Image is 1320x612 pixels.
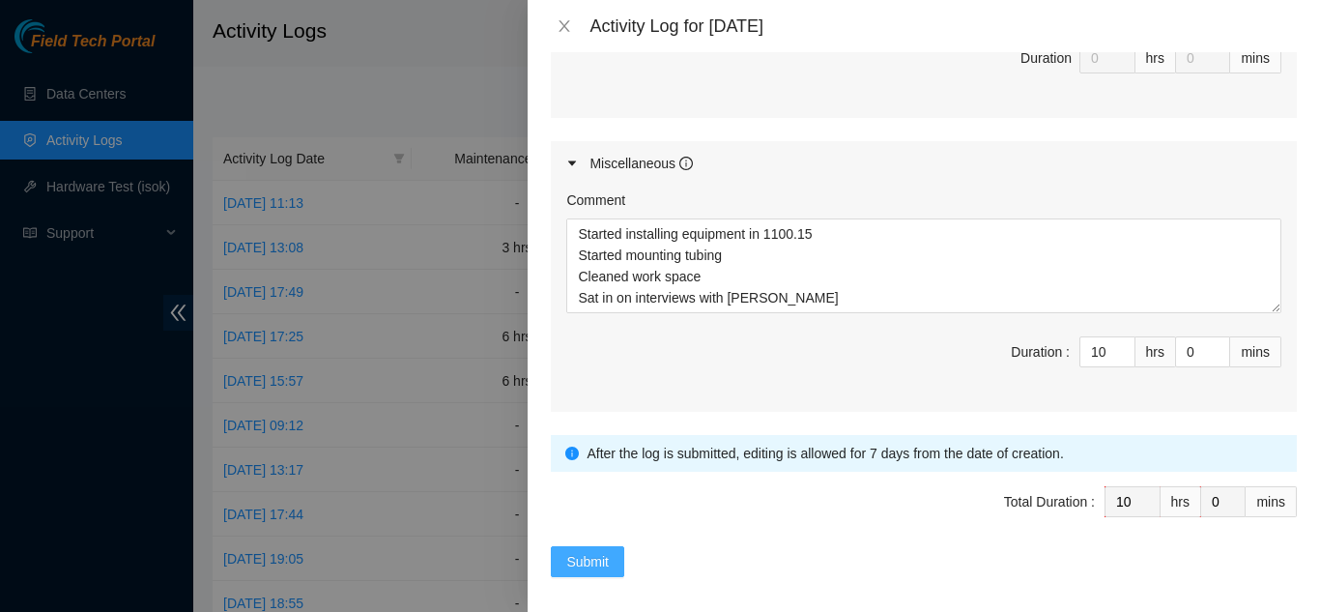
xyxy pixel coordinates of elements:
[589,153,693,174] div: Miscellaneous
[589,15,1297,37] div: Activity Log for [DATE]
[551,141,1297,186] div: Miscellaneous info-circle
[1246,486,1297,517] div: mins
[1161,486,1201,517] div: hrs
[557,18,572,34] span: close
[566,551,609,572] span: Submit
[565,447,579,460] span: info-circle
[1135,336,1176,367] div: hrs
[1011,341,1070,363] div: Duration :
[679,157,693,170] span: info-circle
[1230,336,1281,367] div: mins
[1135,43,1176,73] div: hrs
[1004,491,1095,512] div: Total Duration :
[566,158,578,169] span: caret-right
[1230,43,1281,73] div: mins
[587,443,1282,464] div: After the log is submitted, editing is allowed for 7 days from the date of creation.
[566,189,625,211] label: Comment
[551,17,578,36] button: Close
[551,546,624,577] button: Submit
[566,219,1281,313] textarea: Comment
[1020,47,1072,69] div: Duration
